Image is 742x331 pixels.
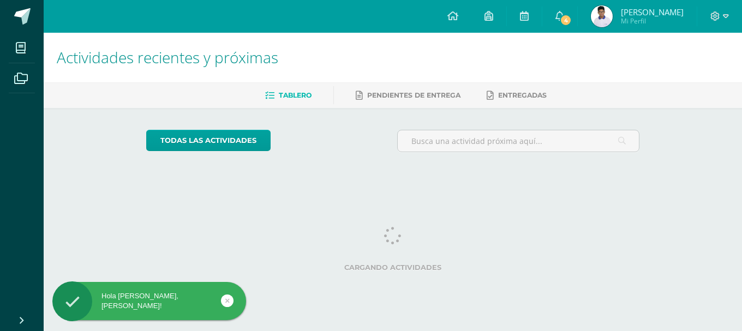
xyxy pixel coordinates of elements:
span: Pendientes de entrega [367,91,460,99]
a: Tablero [265,87,312,104]
a: Entregadas [487,87,547,104]
span: Actividades recientes y próximas [57,47,278,68]
img: c9d05fe0526a1c9507232ac34499403a.png [591,5,613,27]
input: Busca una actividad próxima aquí... [398,130,639,152]
div: Hola [PERSON_NAME], [PERSON_NAME]! [52,291,246,311]
label: Cargando actividades [146,263,640,272]
span: Mi Perfil [621,16,684,26]
span: [PERSON_NAME] [621,7,684,17]
span: Tablero [279,91,312,99]
a: Pendientes de entrega [356,87,460,104]
a: todas las Actividades [146,130,271,151]
span: Entregadas [498,91,547,99]
span: 4 [560,14,572,26]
